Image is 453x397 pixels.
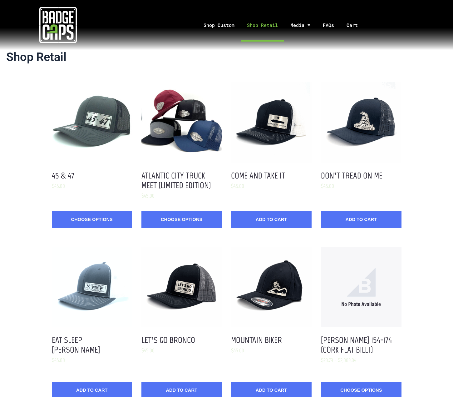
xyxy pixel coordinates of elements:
[321,183,334,189] span: $45.00
[39,6,77,44] img: badgecaps white logo with green acccent
[52,170,74,181] a: 45 & 47
[231,335,282,345] a: Mountain Biker
[141,347,155,354] span: $45.00
[231,183,244,189] span: $45.00
[321,211,401,228] button: Add to Cart
[340,9,372,42] a: Cart
[141,335,195,345] a: Let’s Go Bronco
[116,9,453,42] nav: Menu
[141,170,211,190] a: Atlantic City Truck Meet (Limited Edition)
[6,50,447,64] h1: Shop Retail
[197,9,241,42] a: Shop Custom
[231,211,311,228] button: Add to Cart
[231,347,244,354] span: $45.00
[317,9,340,42] a: FAQs
[141,82,222,163] button: Atlantic City Truck Meet Hat Options
[321,247,401,327] button: product placeholder image
[52,335,100,355] a: Eat Sleep [PERSON_NAME]
[321,357,356,364] span: $23.79 - $2,063.04
[321,170,382,181] a: Don’t Tread on Me
[231,170,285,181] a: Come and Take It
[52,357,65,364] span: $45.00
[241,9,284,42] a: Shop Retail
[321,335,392,355] a: [PERSON_NAME] 154-174 (Cork Flat Billt)
[52,183,65,189] span: $45.00
[141,192,155,199] span: $45.00
[141,211,222,228] a: Choose Options
[52,211,132,228] a: Choose Options
[284,9,317,42] a: Media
